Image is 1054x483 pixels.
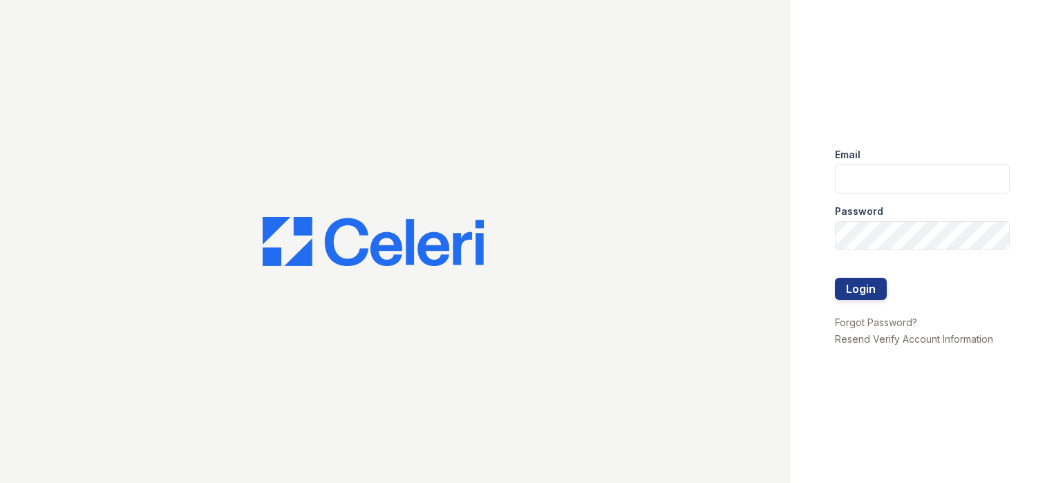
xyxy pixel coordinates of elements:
[835,205,883,218] label: Password
[835,148,860,162] label: Email
[835,316,917,328] a: Forgot Password?
[263,217,484,267] img: CE_Logo_Blue-a8612792a0a2168367f1c8372b55b34899dd931a85d93a1a3d3e32e68fde9ad4.png
[835,333,993,345] a: Resend Verify Account Information
[835,278,887,300] button: Login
